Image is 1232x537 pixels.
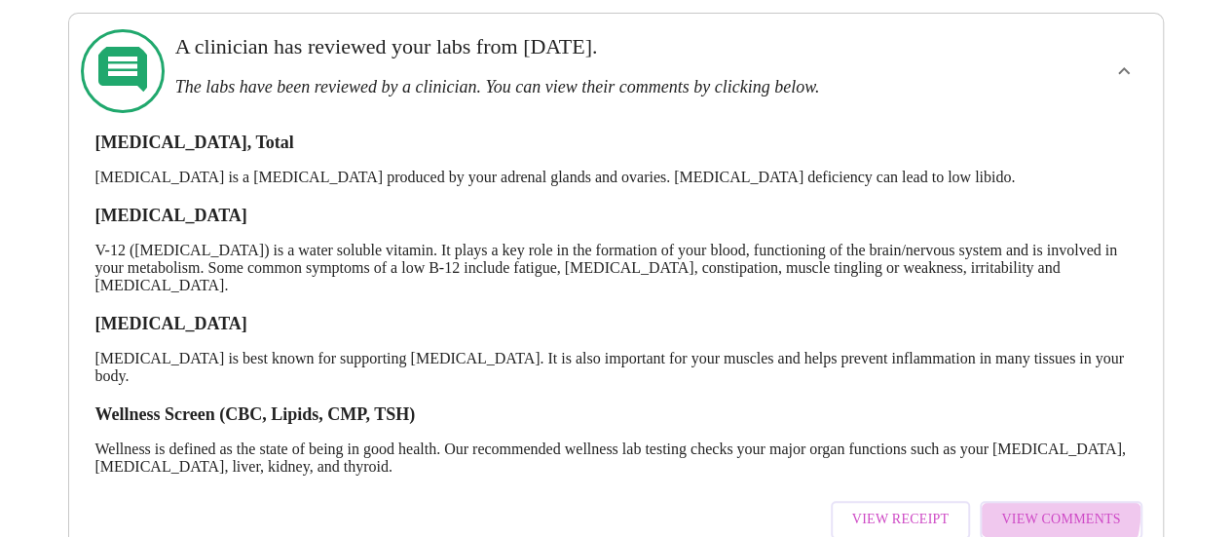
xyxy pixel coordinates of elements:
[94,350,1137,385] p: [MEDICAL_DATA] is best known for supporting [MEDICAL_DATA]. It is also important for your muscles...
[1101,48,1147,95] button: show more
[94,441,1137,476] p: Wellness is defined as the state of being in good health. Our recommended wellness lab testing ch...
[175,77,952,97] h3: The labs have been reviewed by a clinician. You can view their comments by clicking below.
[94,404,1137,425] h3: Wellness Screen (CBC, Lipids, CMP, TSH)
[1001,508,1120,532] span: View Comments
[175,34,952,59] h3: A clinician has reviewed your labs from [DATE].
[94,242,1137,294] p: V-12 ([MEDICAL_DATA]) is a water soluble vitamin. It plays a key role in the formation of your bl...
[94,206,1137,226] h3: [MEDICAL_DATA]
[94,169,1137,186] p: [MEDICAL_DATA] is a [MEDICAL_DATA] produced by your adrenal glands and ovaries. [MEDICAL_DATA] de...
[852,508,950,532] span: View Receipt
[94,133,1137,153] h3: [MEDICAL_DATA], Total
[94,314,1137,334] h3: [MEDICAL_DATA]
